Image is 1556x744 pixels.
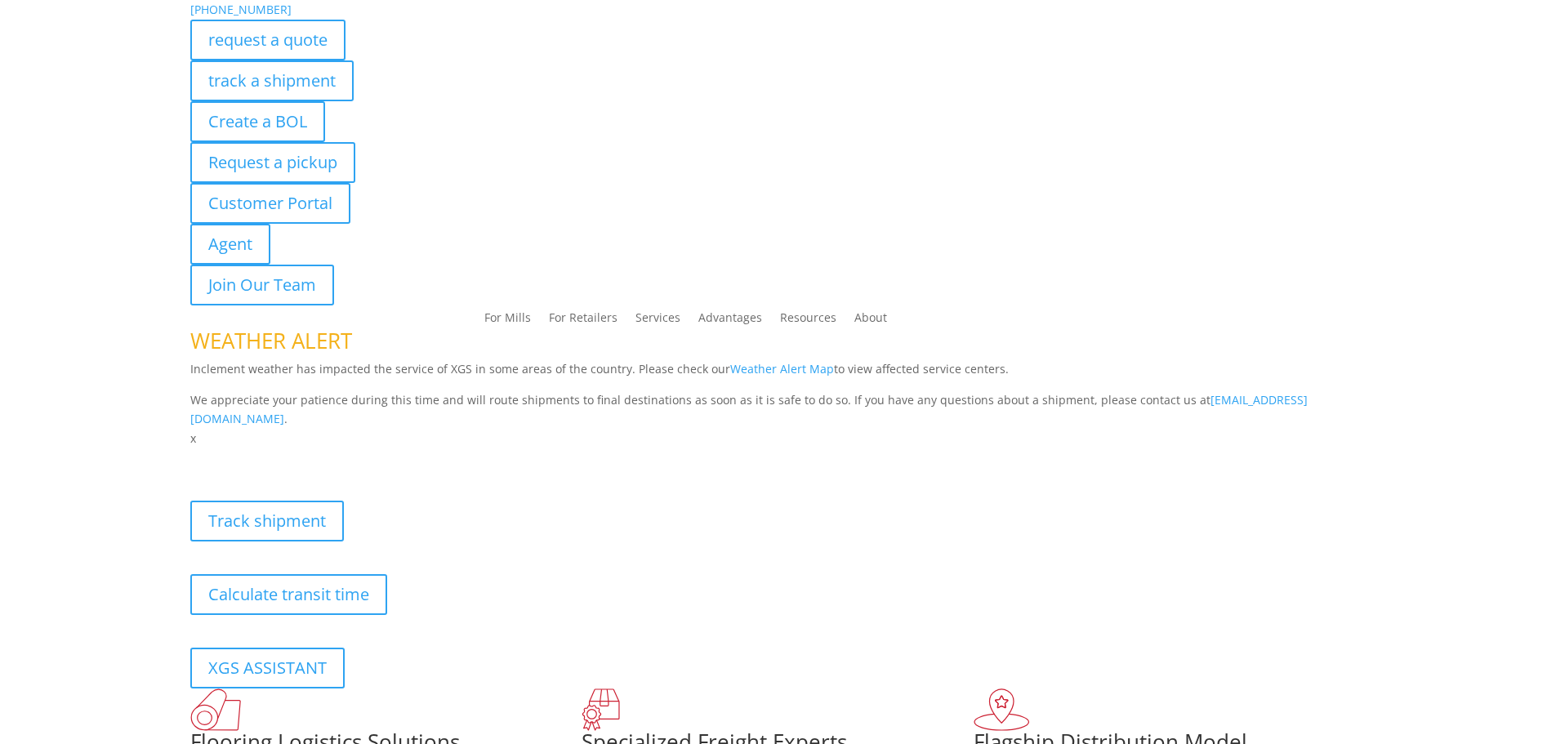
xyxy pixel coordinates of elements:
a: Track shipment [190,501,344,541]
a: About [854,312,887,330]
a: Advantages [698,312,762,330]
a: Services [635,312,680,330]
a: For Retailers [549,312,617,330]
a: Join Our Team [190,265,334,305]
img: xgs-icon-total-supply-chain-intelligence-red [190,688,241,731]
p: Inclement weather has impacted the service of XGS in some areas of the country. Please check our ... [190,359,1367,390]
p: We appreciate your patience during this time and will route shipments to final destinations as so... [190,390,1367,430]
img: xgs-icon-flagship-distribution-model-red [974,688,1030,731]
a: XGS ASSISTANT [190,648,345,688]
span: WEATHER ALERT [190,326,352,355]
img: xgs-icon-focused-on-flooring-red [582,688,620,731]
a: Create a BOL [190,101,325,142]
a: Weather Alert Map [730,361,834,376]
a: Resources [780,312,836,330]
a: Request a pickup [190,142,355,183]
a: Customer Portal [190,183,350,224]
a: track a shipment [190,60,354,101]
a: [PHONE_NUMBER] [190,2,292,17]
b: Visibility, transparency, and control for your entire supply chain. [190,451,555,466]
a: For Mills [484,312,531,330]
a: Calculate transit time [190,574,387,615]
a: Agent [190,224,270,265]
p: x [190,429,1367,448]
a: request a quote [190,20,346,60]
